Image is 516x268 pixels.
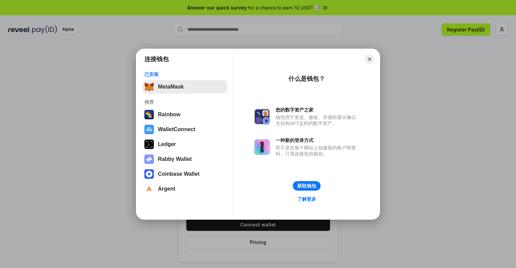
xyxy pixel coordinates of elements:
button: Ledger [142,138,227,151]
img: svg+xml,%3Csvg%20width%3D%2228%22%20height%3D%2228%22%20viewBox%3D%220%200%2028%2028%22%20fill%3D... [144,184,154,194]
div: 一种新的登录方式 [276,137,359,143]
img: svg+xml,%3Csvg%20xmlns%3D%22http%3A%2F%2Fwww.w3.org%2F2000%2Fsvg%22%20fill%3D%22none%22%20viewBox... [254,139,270,155]
div: 而不是在每个网站上创建新的账户和密码，只需连接您的钱包。 [276,145,359,157]
img: svg+xml,%3Csvg%20xmlns%3D%22http%3A%2F%2Fwww.w3.org%2F2000%2Fsvg%22%20fill%3D%22none%22%20viewBox... [254,108,270,125]
img: svg+xml,%3Csvg%20width%3D%22120%22%20height%3D%22120%22%20viewBox%3D%220%200%20120%20120%22%20fil... [144,110,154,119]
div: Rainbow [158,112,181,118]
button: Argent [142,182,227,196]
button: Rainbow [142,108,227,121]
a: 了解更多 [293,195,320,203]
img: svg+xml,%3Csvg%20fill%3D%22none%22%20height%3D%2233%22%20viewBox%3D%220%200%2035%2033%22%20width%... [144,82,154,92]
div: 了解更多 [297,196,316,202]
button: WalletConnect [142,123,227,136]
button: Rabby Wallet [142,152,227,166]
img: svg+xml,%3Csvg%20width%3D%2228%22%20height%3D%2228%22%20viewBox%3D%220%200%2028%2028%22%20fill%3D... [144,125,154,134]
button: 获取钱包 [293,181,321,191]
div: 您的数字资产之家 [276,107,359,113]
div: 钱包用于发送、接收、存储和显示像以太坊和NFT这样的数字资产。 [276,114,359,126]
button: MetaMask [142,80,227,94]
div: 什么是钱包？ [288,75,325,83]
img: svg+xml,%3Csvg%20xmlns%3D%22http%3A%2F%2Fwww.w3.org%2F2000%2Fsvg%22%20fill%3D%22none%22%20viewBox... [144,154,154,164]
h1: 连接钱包 [144,55,169,63]
div: Coinbase Wallet [158,171,200,177]
div: 推荐 [144,99,225,105]
div: WalletConnect [158,126,195,132]
div: Rabby Wallet [158,156,192,162]
div: Argent [158,186,175,192]
div: 已安装 [144,71,225,77]
img: svg+xml,%3Csvg%20width%3D%2228%22%20height%3D%2228%22%20viewBox%3D%220%200%2028%2028%22%20fill%3D... [144,169,154,179]
button: Close [365,54,374,64]
div: Ledger [158,141,176,147]
img: svg+xml,%3Csvg%20xmlns%3D%22http%3A%2F%2Fwww.w3.org%2F2000%2Fsvg%22%20width%3D%2228%22%20height%3... [144,140,154,149]
div: 获取钱包 [297,183,316,189]
div: MetaMask [158,84,184,90]
button: Coinbase Wallet [142,167,227,181]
